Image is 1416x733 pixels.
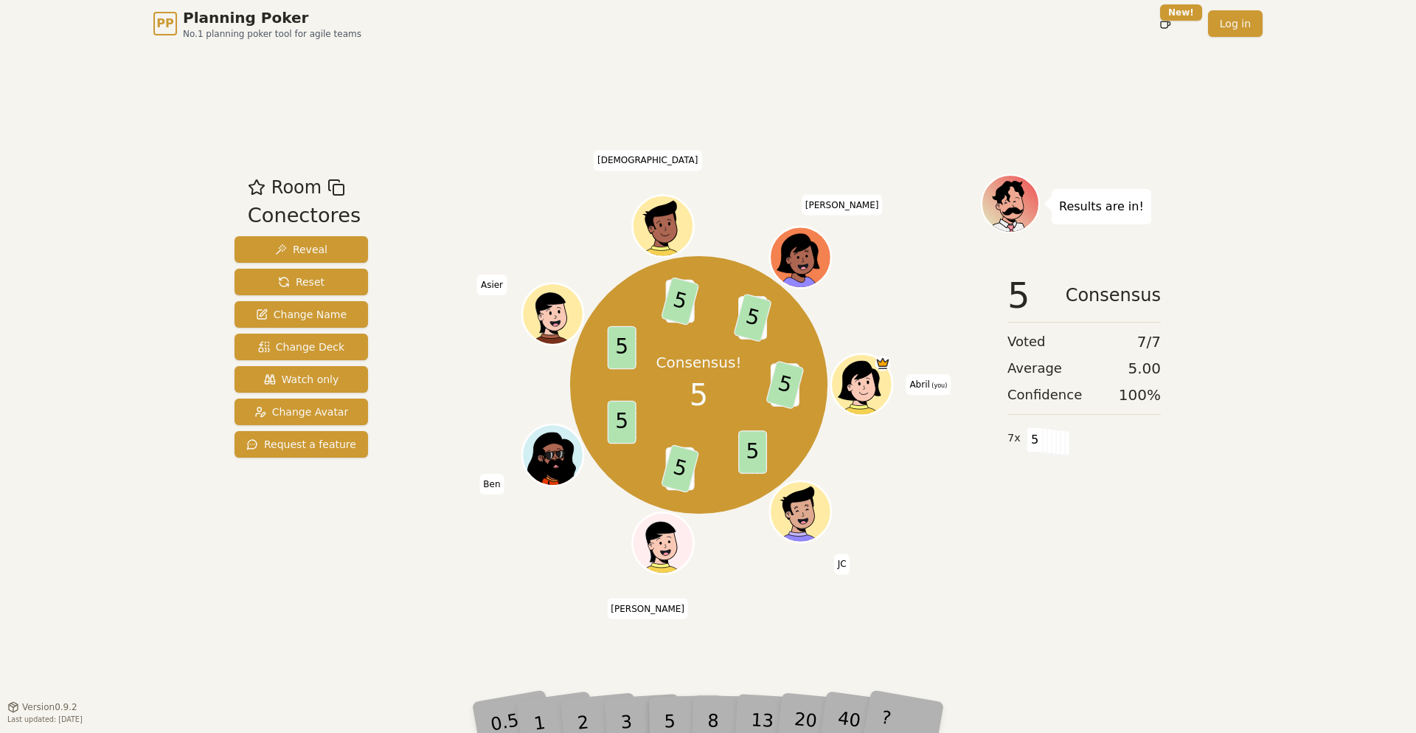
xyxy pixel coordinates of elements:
button: Change Avatar [235,399,368,425]
span: No.1 planning poker tool for agile teams [183,28,361,40]
div: New! [1160,4,1202,21]
button: Add as favourite [248,174,265,201]
p: Consensus! [654,352,743,374]
span: Click to change your name [906,374,951,395]
span: Consensus [1066,278,1161,313]
span: Confidence [1007,385,1082,405]
button: Reset [235,269,368,295]
span: 100 % [1119,385,1161,405]
span: Request a feature [246,437,356,452]
span: Change Deck [258,340,344,354]
button: Watch only [235,366,368,393]
span: Planning Poker [183,7,361,28]
button: Request a feature [235,431,368,458]
span: 5 [738,430,767,474]
span: 5 [1027,427,1044,452]
span: 5 [733,293,772,343]
span: Click to change your name [607,599,688,619]
button: New! [1152,10,1179,37]
span: Voted [1007,331,1046,352]
span: Change Name [256,307,347,322]
span: Version 0.9.2 [22,701,77,713]
span: PP [156,15,173,32]
span: 5 [607,326,636,370]
a: PPPlanning PokerNo.1 planning poker tool for agile teams [153,7,361,40]
button: Version0.9.2 [7,701,77,713]
span: 5 [660,444,699,493]
p: Results are in! [1059,196,1144,217]
span: 5 [607,401,636,444]
span: Reveal [275,242,327,257]
button: Click to change your avatar [833,356,890,413]
span: Change Avatar [254,405,349,419]
a: Log in [1208,10,1263,37]
div: Conectores [248,201,361,231]
button: Change Name [235,301,368,328]
span: 5 [690,373,708,417]
span: Abril is the host [875,356,890,371]
span: Room [271,174,322,201]
span: 5.00 [1128,358,1161,379]
span: Click to change your name [594,151,701,171]
span: Average [1007,358,1062,379]
span: Click to change your name [479,474,504,495]
button: Reveal [235,236,368,263]
span: 7 / 7 [1137,331,1161,352]
span: 7 x [1007,430,1021,447]
span: 5 [765,360,804,410]
span: Click to change your name [834,554,850,575]
span: Watch only [264,372,339,387]
span: (you) [930,382,948,389]
span: Reset [278,275,324,289]
span: 5 [1007,278,1030,313]
button: Change Deck [235,334,368,360]
span: Click to change your name [802,195,883,216]
span: Last updated: [DATE] [7,715,83,723]
span: 5 [660,277,699,326]
span: Click to change your name [477,275,507,295]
